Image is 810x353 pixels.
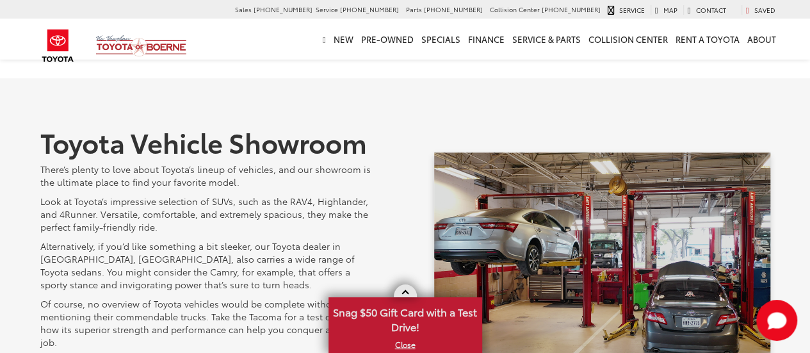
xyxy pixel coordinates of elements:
a: Contact [672,5,724,15]
a: New [330,19,357,60]
span: Service [604,5,630,15]
span: Collision Center [474,4,524,14]
img: Vic Vaughan Toyota of Boerne [95,35,187,57]
p: Alternatively, if you’d like something a bit sleeker, our Toyota dealer in [GEOGRAPHIC_DATA], [GE... [40,240,376,291]
span: Parts [390,4,406,14]
span: Service [300,4,322,14]
span: [PHONE_NUMBER] [408,4,467,14]
a: Service & Parts: Opens in a new tab [508,19,585,60]
a: Specials [417,19,464,60]
svg: Start Chat [756,300,797,341]
button: Toggle Chat Window [756,300,797,341]
a: Finance [464,19,508,60]
p: There’s plenty to love about Toyota’s lineup of vehicles, and our showroom is the ultimate place ... [40,163,376,188]
a: Rent a Toyota [672,19,743,60]
a: Map [636,5,669,15]
a: Collision Center [585,19,672,60]
h2: Toyota Vehicle Showroom [40,127,376,156]
span: Snag $50 Gift Card with a Test Drive! [330,299,481,338]
span: Map [652,5,666,15]
span: [PHONE_NUMBER] [526,4,585,14]
span: Contact [690,5,720,15]
span: Sales [219,4,236,14]
a: About [743,19,780,60]
a: Home [312,19,330,60]
a: My Saved Vehicles [736,5,779,15]
a: Pre-Owned [357,19,417,60]
p: Look at Toyota’s impressive selection of SUVs, such as the RAV4, Highlander, and 4Runner. Versati... [40,195,376,233]
span: Saved [754,5,775,15]
span: [PHONE_NUMBER] [324,4,383,14]
span: [PHONE_NUMBER] [238,4,296,14]
p: Of course, no overview of Toyota vehicles would be complete without mentioning their commendable ... [40,297,376,349]
img: Toyota [34,25,82,67]
a: Service [588,5,633,15]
